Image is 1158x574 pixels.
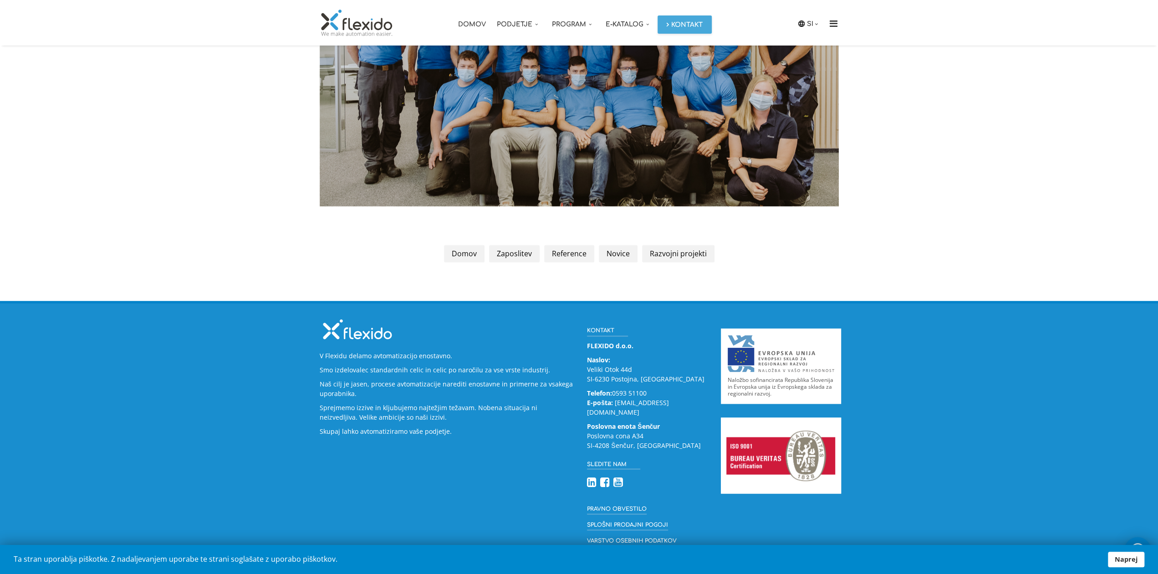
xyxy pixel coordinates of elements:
img: whatsapp_icon_white.svg [1128,542,1147,559]
a: Varstvo osebnih podatkov [587,535,677,546]
p: Smo izdelovalec standardnih celic in celic po naročilu za vse vrste industrij. [320,365,574,375]
p: Poslovna cona A34 SI-4208 Šenčur, [GEOGRAPHIC_DATA] [587,422,707,450]
img: ISO 9001 - Bureau Veritas Certification [721,417,841,493]
a: Pravno obvestilo [587,503,647,514]
strong: Naslov: [587,356,610,364]
a: Novice [599,245,638,262]
p: Naložbo sofinancirata Republika Slovenija in Evropska unija iz Evropskega sklada za regionalni ra... [728,376,834,397]
a: Kontakt [658,15,712,34]
strong: Poslovna enota Šenčur [587,422,660,431]
a: [EMAIL_ADDRESS][DOMAIN_NAME] [587,398,669,417]
strong: Telefon: [587,389,612,397]
a: Razvojni projekti [642,245,714,262]
img: icon-laguage.svg [797,20,806,28]
img: Flexido [320,317,395,342]
p: Sprejmemo izzive in kljubujemo najtežjim težavam. Nobena situacija ni neizvedljiva. Velike ambici... [320,403,574,422]
p: Skupaj lahko avtomatiziramo vaše podjetje. [320,427,574,436]
a: Splošni prodajni pogoji [587,519,668,530]
a: Naložbo sofinancirata Republika Slovenija in Evropska unija iz Evropskega sklada za regionalni ra... [728,335,834,397]
p: Naš cilj je jasen, procese avtomatizacije narediti enostavne in primerne za vsakega uporabnika. [320,379,574,398]
h3: Sledite nam [587,459,640,470]
p: 0593 51100 [587,388,707,417]
strong: FLEXIDO d.o.o. [587,341,633,350]
i: Menu [826,19,841,28]
h3: Kontakt [587,326,628,336]
p: V Flexidu delamo avtomatizacijo enostavno. [320,351,574,361]
a: SI [807,19,821,29]
img: Flexido, d.o.o. [320,9,394,36]
p: Veliki Otok 44d SI-6230 Postojna, [GEOGRAPHIC_DATA] [587,355,707,384]
a: Domov [444,245,485,262]
a: Naprej [1108,552,1144,567]
a: Zaposlitev [489,245,540,262]
strong: E-pošta: [587,398,613,407]
img: Evropski sklad za regionalni razvoj [728,335,834,372]
a: Reference [544,245,594,262]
